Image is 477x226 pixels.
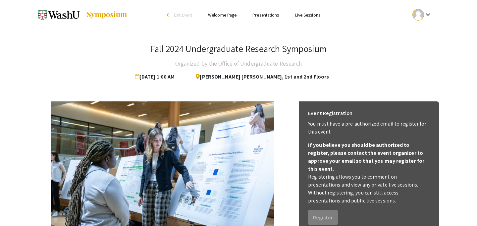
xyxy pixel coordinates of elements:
img: Symposium by ForagerOne [86,11,128,19]
h6: Event Registration [308,107,352,120]
button: Expand account dropdown [405,7,439,22]
span: [DATE] 1:00 AM [135,70,178,84]
h4: Organized by the Office of Undergraduate Research [175,57,302,70]
p: You must have a pre-authorized email to register for this event. [308,120,429,136]
b: If you believe you should be authorized to register, please contact the event organizer to approv... [308,141,424,172]
div: arrow_back_ios [167,13,171,17]
a: Live Sessions [295,12,320,18]
a: Welcome Page [208,12,237,18]
img: Fall 2024 Undergraduate Research Symposium [38,7,79,23]
span: [PERSON_NAME] [PERSON_NAME], 1st and 2nd Floors [190,70,329,84]
a: Presentations [252,12,279,18]
mat-icon: Expand account dropdown [424,11,432,19]
iframe: Chat [5,196,28,221]
h3: Fall 2024 Undergraduate Research Symposium [150,43,327,54]
p: Registering allows you to comment on presentations and view any private live sessions. Without re... [308,173,429,205]
span: Exit Event [174,12,192,18]
button: Register [308,210,338,225]
a: Fall 2024 Undergraduate Research Symposium [38,7,128,23]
